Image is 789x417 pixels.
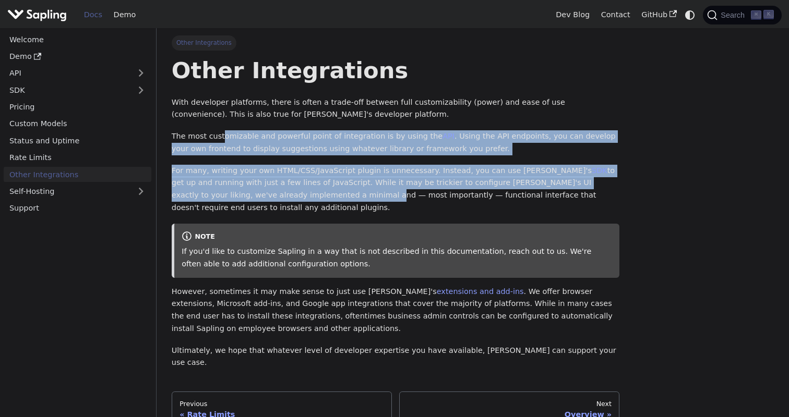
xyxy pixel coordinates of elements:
p: Ultimately, we hope that whatever level of developer expertise you have available, [PERSON_NAME] ... [172,345,620,370]
button: Expand sidebar category 'SDK' [130,82,151,97]
a: Custom Models [4,116,151,131]
span: Search [718,11,751,19]
a: SDK [4,82,130,97]
div: Next [408,400,612,408]
a: Welcome [4,32,151,47]
a: Docs [78,7,108,23]
p: If you'd like to customize Sapling in a way that is not described in this documentation, reach ou... [182,246,612,271]
p: However, sometimes it may make sense to just use [PERSON_NAME]'s . We offer browser extensions, M... [172,286,620,335]
img: Sapling.ai [7,7,67,22]
a: Self-Hosting [4,184,151,199]
a: Contact [595,7,636,23]
a: Other Integrations [4,167,151,182]
button: Switch between dark and light mode (currently system mode) [683,7,698,22]
p: The most customizable and powerful point of integration is by using the . Using the API endpoints... [172,130,620,155]
a: Sapling.ai [7,7,70,22]
p: For many, writing your own HTML/CSS/JavaScript plugin is unnecessary. Instead, you can use [PERSO... [172,165,620,214]
a: Demo [4,49,151,64]
button: Expand sidebar category 'API' [130,66,151,81]
nav: Breadcrumbs [172,35,620,50]
a: SDK [592,166,607,175]
a: Status and Uptime [4,133,151,148]
div: note [182,231,612,243]
div: Previous [180,400,384,408]
span: Other Integrations [172,35,236,50]
a: Demo [108,7,141,23]
a: Pricing [4,100,151,115]
h1: Other Integrations [172,56,620,84]
p: With developer platforms, there is often a trade-off between full customizability (power) and eas... [172,96,620,121]
kbd: K [763,10,774,19]
button: Search (Command+K) [703,6,781,24]
a: Rate Limits [4,150,151,165]
a: GitHub [636,7,682,23]
a: Dev Blog [550,7,595,23]
a: Support [4,201,151,216]
kbd: ⌘ [751,10,761,20]
a: API [4,66,130,81]
a: API [443,132,455,140]
a: extensions and add-ins [437,287,524,296]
